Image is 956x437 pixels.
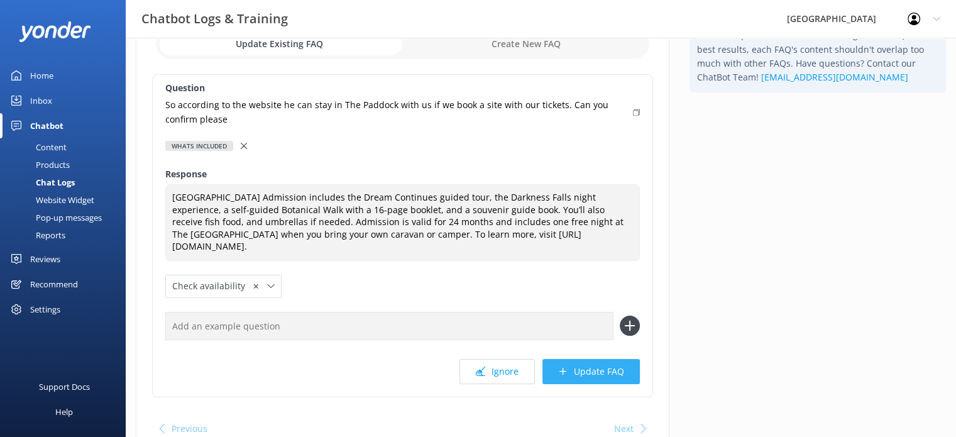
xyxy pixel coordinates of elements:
input: Add an example question [165,312,613,340]
h3: Chatbot Logs & Training [141,9,288,29]
div: Reviews [30,246,60,272]
span: Check availability [172,279,253,293]
span: ✕ [253,280,259,292]
a: [EMAIL_ADDRESS][DOMAIN_NAME] [761,71,908,83]
a: Website Widget [8,191,126,209]
div: Pop-up messages [8,209,102,226]
div: Recommend [30,272,78,297]
div: Support Docs [39,374,90,399]
div: Chat Logs [8,174,75,191]
div: Products [8,156,70,174]
div: Inbox [30,88,52,113]
div: Help [55,399,73,424]
button: Ignore [459,359,535,384]
a: Products [8,156,126,174]
div: Whats included [165,141,233,151]
a: Pop-up messages [8,209,126,226]
a: Content [8,138,126,156]
div: Website Widget [8,191,94,209]
label: Response [165,167,640,181]
a: Reports [8,226,126,244]
p: So according to the website he can stay in The Paddock with us if we book a site with our tickets... [165,98,625,126]
a: Chat Logs [8,174,126,191]
div: Chatbot [30,113,63,138]
img: yonder-white-logo.png [19,21,91,42]
div: Reports [8,226,65,244]
button: Update FAQ [542,359,640,384]
div: Content [8,138,67,156]
div: Settings [30,297,60,322]
label: Question [165,81,640,95]
div: Home [30,63,53,88]
textarea: [GEOGRAPHIC_DATA] Admission includes the Dream Continues guided tour, the Darkness Falls night ex... [165,184,640,261]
